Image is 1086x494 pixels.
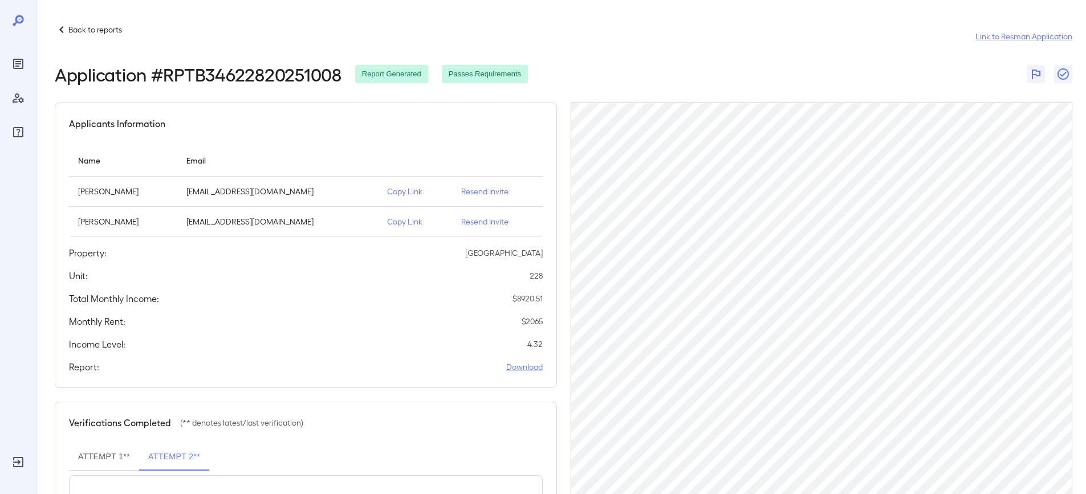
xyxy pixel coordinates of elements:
p: $ 2065 [522,316,543,327]
p: Copy Link [387,216,443,227]
h2: Application # RPTB34622820251008 [55,64,341,84]
p: Resend Invite [461,186,534,197]
th: Name [69,144,177,177]
h5: Property: [69,246,107,260]
p: 4.32 [527,338,543,350]
div: Log Out [9,453,27,471]
div: FAQ [9,123,27,141]
h5: Income Level: [69,337,125,351]
span: Passes Requirements [442,69,528,80]
p: 228 [530,270,543,281]
button: Close Report [1054,65,1072,83]
a: Link to Resman Application [975,31,1072,42]
p: [EMAIL_ADDRESS][DOMAIN_NAME] [186,186,369,197]
p: $ 8920.51 [513,293,543,304]
h5: Applicants Information [69,117,165,130]
h5: Monthly Rent: [69,315,125,328]
h5: Total Monthly Income: [69,292,159,305]
div: Reports [9,55,27,73]
p: Copy Link [387,186,443,197]
table: simple table [69,144,543,237]
p: [EMAIL_ADDRESS][DOMAIN_NAME] [186,216,369,227]
p: [GEOGRAPHIC_DATA] [465,247,543,259]
h5: Report: [69,360,99,374]
p: [PERSON_NAME] [78,186,168,197]
a: Download [506,361,543,373]
p: [PERSON_NAME] [78,216,168,227]
span: Report Generated [355,69,428,80]
button: Attempt 1** [69,443,139,471]
div: Manage Users [9,89,27,107]
th: Email [177,144,378,177]
button: Attempt 2** [139,443,209,471]
button: Flag Report [1027,65,1045,83]
h5: Verifications Completed [69,416,171,430]
p: Resend Invite [461,216,534,227]
p: (** denotes latest/last verification) [180,417,303,428]
h5: Unit: [69,269,88,283]
p: Back to reports [68,24,122,35]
